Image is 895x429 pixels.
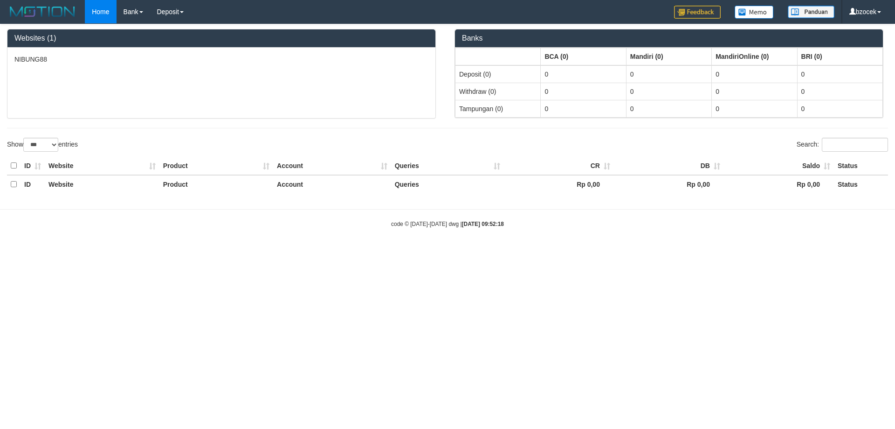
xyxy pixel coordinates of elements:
[45,175,159,193] th: Website
[504,157,614,175] th: CR
[7,5,78,19] img: MOTION_logo.png
[541,83,626,100] td: 0
[504,175,614,193] th: Rp 0,00
[626,48,711,65] th: Group: activate to sort column ascending
[712,100,797,117] td: 0
[712,83,797,100] td: 0
[626,83,711,100] td: 0
[273,157,391,175] th: Account
[674,6,721,19] img: Feedback.jpg
[455,100,541,117] td: Tampungan (0)
[462,221,504,227] strong: [DATE] 09:52:18
[834,175,888,193] th: Status
[822,138,888,152] input: Search:
[712,65,797,83] td: 0
[23,138,58,152] select: Showentries
[391,175,504,193] th: Queries
[626,100,711,117] td: 0
[21,157,45,175] th: ID
[159,157,273,175] th: Product
[455,48,541,65] th: Group: activate to sort column ascending
[462,34,876,42] h3: Banks
[797,83,882,100] td: 0
[455,65,541,83] td: Deposit (0)
[724,175,834,193] th: Rp 0,00
[541,65,626,83] td: 0
[626,65,711,83] td: 0
[797,48,882,65] th: Group: activate to sort column ascending
[735,6,774,19] img: Button%20Memo.svg
[455,83,541,100] td: Withdraw (0)
[159,175,273,193] th: Product
[788,6,834,18] img: panduan.png
[797,138,888,152] label: Search:
[391,221,504,227] small: code © [DATE]-[DATE] dwg |
[797,65,882,83] td: 0
[724,157,834,175] th: Saldo
[614,157,724,175] th: DB
[45,157,159,175] th: Website
[541,48,626,65] th: Group: activate to sort column ascending
[614,175,724,193] th: Rp 0,00
[14,34,428,42] h3: Websites (1)
[21,175,45,193] th: ID
[834,157,888,175] th: Status
[712,48,797,65] th: Group: activate to sort column ascending
[391,157,504,175] th: Queries
[14,55,428,64] p: NIBUNG88
[273,175,391,193] th: Account
[541,100,626,117] td: 0
[7,138,78,152] label: Show entries
[797,100,882,117] td: 0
